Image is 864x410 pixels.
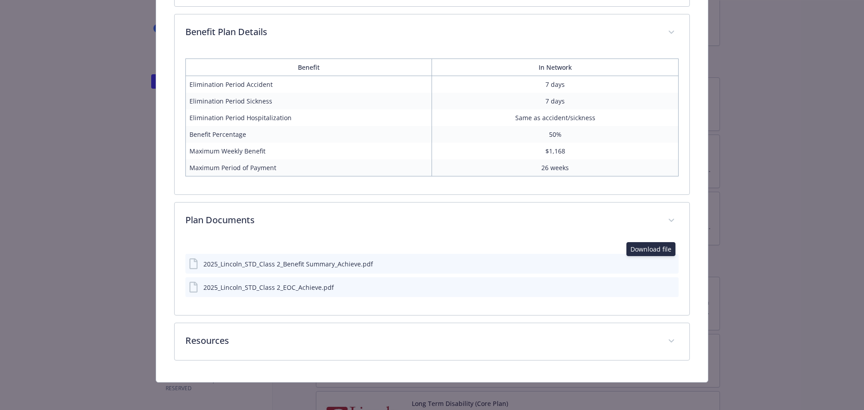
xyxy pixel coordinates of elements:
[667,283,675,292] button: preview file
[185,126,432,143] td: Benefit Percentage
[175,14,690,51] div: Benefit Plan Details
[185,334,657,347] p: Resources
[175,239,690,315] div: Plan Documents
[652,283,660,292] button: download file
[432,76,679,93] td: 7 days
[185,159,432,176] td: Maximum Period of Payment
[203,283,334,292] div: 2025_Lincoln_STD_Class 2_EOC_Achieve.pdf
[175,203,690,239] div: Plan Documents
[203,259,373,269] div: 2025_Lincoln_STD_Class 2_Benefit Summary_Achieve.pdf
[432,143,679,159] td: $1,168
[175,323,690,360] div: Resources
[185,25,657,39] p: Benefit Plan Details
[185,213,657,227] p: Plan Documents
[652,259,660,269] button: download file
[185,59,432,76] th: Benefit
[626,242,675,256] div: Download file
[185,76,432,93] td: Elimination Period Accident
[185,109,432,126] td: Elimination Period Hospitalization
[432,59,679,76] th: In Network
[175,51,690,194] div: Benefit Plan Details
[667,259,675,269] button: preview file
[432,93,679,109] td: 7 days
[432,109,679,126] td: Same as accident/sickness
[185,143,432,159] td: Maximum Weekly Benefit
[432,126,679,143] td: 50%
[432,159,679,176] td: 26 weeks
[185,93,432,109] td: Elimination Period Sickness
